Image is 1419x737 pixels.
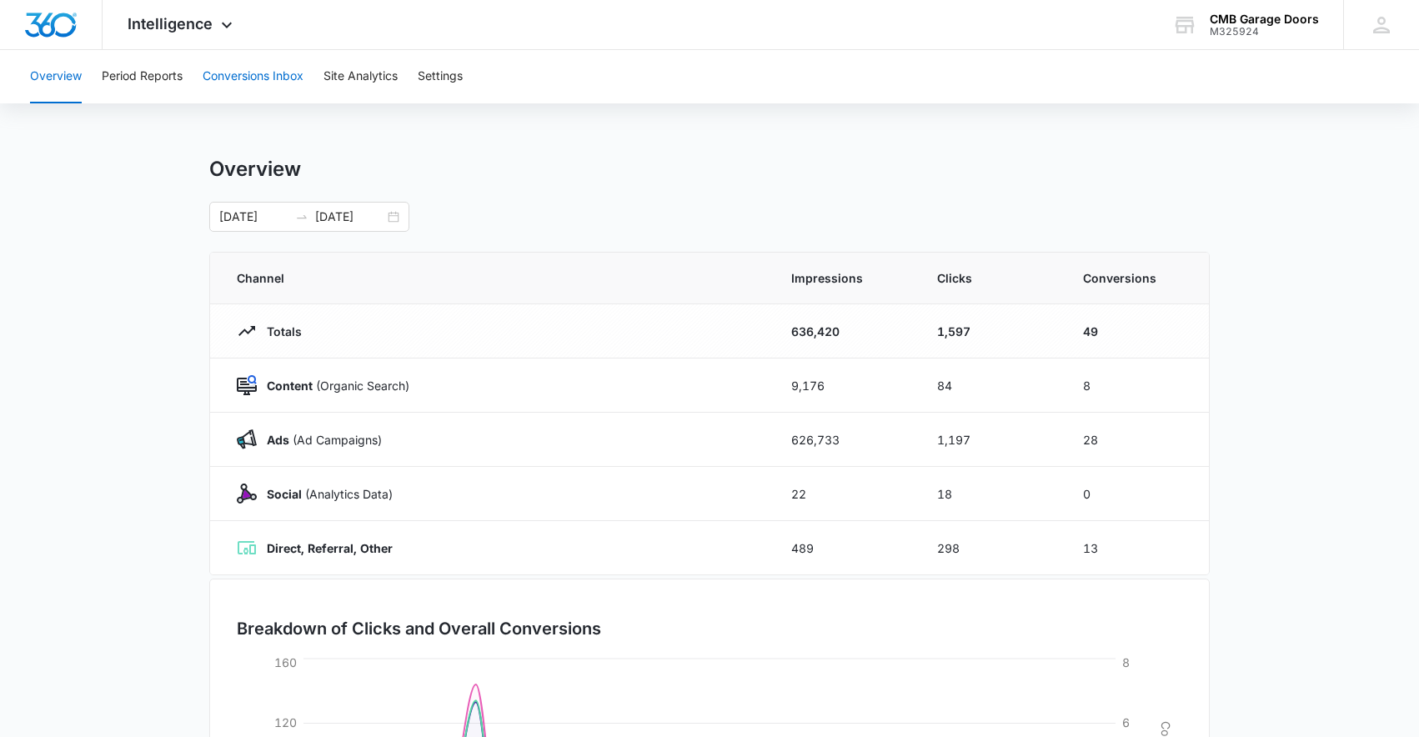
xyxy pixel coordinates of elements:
span: to [295,210,308,223]
td: 84 [917,358,1063,413]
input: Start date [219,208,288,226]
h3: Breakdown of Clicks and Overall Conversions [237,616,601,641]
span: Impressions [791,269,897,287]
td: 9,176 [771,358,917,413]
td: 49 [1063,304,1209,358]
td: 626,733 [771,413,917,467]
strong: Direct, Referral, Other [267,541,393,555]
p: (Ad Campaigns) [257,431,382,449]
span: Clicks [937,269,1043,287]
tspan: 8 [1122,655,1130,669]
button: Period Reports [102,50,183,103]
tspan: 120 [274,715,297,729]
tspan: 160 [274,655,297,669]
button: Settings [418,50,463,103]
div: account id [1210,26,1319,38]
img: Ads [237,429,257,449]
td: 0 [1063,467,1209,521]
td: 489 [771,521,917,575]
div: account name [1210,13,1319,26]
td: 1,597 [917,304,1063,358]
span: Intelligence [128,15,213,33]
button: Conversions Inbox [203,50,303,103]
td: 22 [771,467,917,521]
td: 298 [917,521,1063,575]
img: Social [237,484,257,504]
span: swap-right [295,210,308,223]
td: 8 [1063,358,1209,413]
p: (Organic Search) [257,377,409,394]
td: 28 [1063,413,1209,467]
td: 18 [917,467,1063,521]
img: Content [237,375,257,395]
td: 13 [1063,521,1209,575]
p: Totals [257,323,302,340]
button: Overview [30,50,82,103]
strong: Content [267,379,313,393]
span: Conversions [1083,269,1182,287]
input: End date [315,208,384,226]
p: (Analytics Data) [257,485,393,503]
span: Channel [237,269,751,287]
button: Site Analytics [323,50,398,103]
strong: Social [267,487,302,501]
strong: Ads [267,433,289,447]
td: 1,197 [917,413,1063,467]
tspan: 6 [1122,715,1130,729]
h1: Overview [209,157,301,182]
td: 636,420 [771,304,917,358]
